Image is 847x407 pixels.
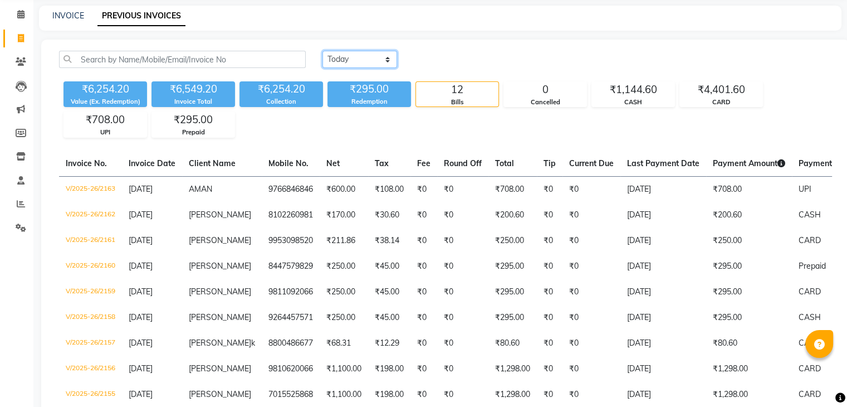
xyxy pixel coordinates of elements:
td: ₹0 [537,254,562,279]
td: ₹295.00 [488,279,537,305]
span: Tip [544,158,556,168]
span: Client Name [189,158,236,168]
span: [DATE] [129,338,153,348]
span: Current Due [569,158,614,168]
td: V/2025-26/2163 [59,176,122,202]
a: PREVIOUS INVOICES [97,6,185,26]
td: ₹68.31 [320,331,368,356]
td: [DATE] [620,279,706,305]
span: [PERSON_NAME] [189,235,251,245]
div: Prepaid [152,128,234,137]
span: [DATE] [129,261,153,271]
span: [DATE] [129,235,153,245]
div: ₹6,549.20 [151,81,235,97]
td: ₹0 [410,279,437,305]
td: ₹0 [437,279,488,305]
td: ₹0 [562,305,620,331]
div: ₹4,401.60 [680,82,762,98]
td: ₹0 [537,279,562,305]
td: ₹0 [562,202,620,228]
span: Round Off [444,158,482,168]
div: ₹295.00 [327,81,411,97]
td: ₹45.00 [368,279,410,305]
div: ₹295.00 [152,112,234,128]
td: [DATE] [620,356,706,382]
td: ₹45.00 [368,254,410,279]
td: ₹0 [437,331,488,356]
td: ₹80.60 [706,331,792,356]
div: CASH [592,98,674,107]
span: [PERSON_NAME] [189,287,251,297]
td: ₹0 [537,331,562,356]
div: ₹1,144.60 [592,82,674,98]
span: Last Payment Date [627,158,699,168]
td: 9766846846 [262,176,320,202]
span: CASH [799,312,821,322]
div: Bills [416,98,498,107]
div: Invoice Total [151,97,235,106]
td: ₹0 [562,356,620,382]
td: ₹250.00 [320,305,368,331]
div: Value (Ex. Redemption) [63,97,147,106]
td: ₹295.00 [488,305,537,331]
td: ₹30.60 [368,202,410,228]
td: ₹0 [562,279,620,305]
td: ₹12.29 [368,331,410,356]
input: Search by Name/Mobile/Email/Invoice No [59,51,306,68]
td: ₹1,298.00 [488,356,537,382]
td: ₹0 [410,305,437,331]
td: V/2025-26/2162 [59,202,122,228]
td: ₹295.00 [706,254,792,279]
div: Collection [239,97,323,106]
td: ₹0 [562,176,620,202]
td: ₹0 [437,254,488,279]
div: UPI [64,128,146,137]
span: CARD [799,338,821,348]
td: ₹170.00 [320,202,368,228]
span: Invoice No. [66,158,107,168]
td: ₹200.60 [706,202,792,228]
td: ₹0 [437,356,488,382]
td: ₹295.00 [706,279,792,305]
span: CARD [799,389,821,399]
div: Redemption [327,97,411,106]
span: CASH [799,210,821,220]
span: k [251,338,255,348]
td: ₹80.60 [488,331,537,356]
span: Invoice Date [129,158,175,168]
span: Mobile No. [268,158,309,168]
span: CARD [799,235,821,245]
td: ₹0 [537,176,562,202]
span: [PERSON_NAME] [189,312,251,322]
td: V/2025-26/2156 [59,356,122,382]
span: [PERSON_NAME] [189,338,251,348]
td: V/2025-26/2158 [59,305,122,331]
td: ₹0 [437,202,488,228]
td: V/2025-26/2161 [59,228,122,254]
td: ₹0 [562,331,620,356]
td: ₹0 [410,176,437,202]
span: CARD [799,287,821,297]
span: Total [495,158,514,168]
td: ₹45.00 [368,305,410,331]
span: Prepaid [799,261,826,271]
td: ₹0 [410,202,437,228]
td: ₹708.00 [488,176,537,202]
td: ₹1,298.00 [706,356,792,382]
td: ₹0 [437,176,488,202]
td: V/2025-26/2157 [59,331,122,356]
td: ₹211.86 [320,228,368,254]
span: [DATE] [129,364,153,374]
td: [DATE] [620,202,706,228]
div: 0 [504,82,586,98]
td: ₹0 [537,305,562,331]
div: ₹6,254.20 [239,81,323,97]
td: ₹0 [537,356,562,382]
div: CARD [680,98,762,107]
td: ₹200.60 [488,202,537,228]
td: 9810620066 [262,356,320,382]
td: ₹250.00 [488,228,537,254]
td: ₹198.00 [368,356,410,382]
span: [PERSON_NAME] [189,210,251,220]
td: 9953098520 [262,228,320,254]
